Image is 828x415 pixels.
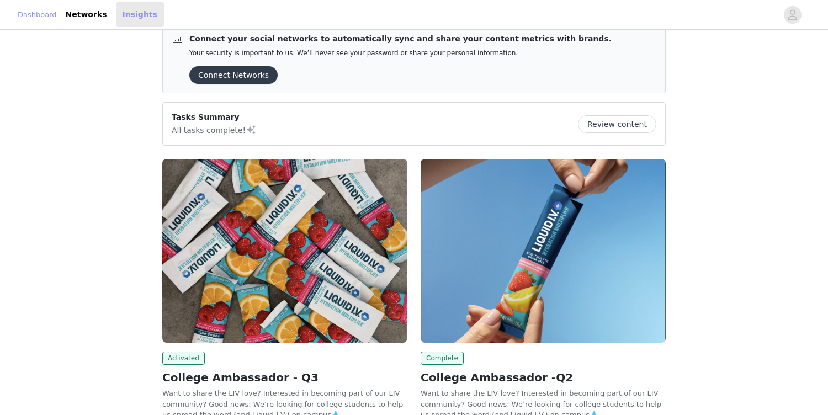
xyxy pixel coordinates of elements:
a: Insights [116,2,164,27]
a: Networks [59,2,114,27]
a: Dashboard [18,9,57,20]
span: Activated [162,352,205,365]
img: Liquid I.V. [162,159,407,343]
span: Complete [421,352,464,365]
p: Connect your social networks to automatically sync and share your content metrics with brands. [189,33,612,45]
div: avatar [787,6,798,24]
p: Your security is important to us. We’ll never see your password or share your personal information. [189,49,612,57]
h2: College Ambassador -Q2 [421,369,666,386]
p: Tasks Summary [172,111,257,123]
button: Connect Networks [189,66,278,84]
img: Liquid I.V. [421,159,666,343]
h2: College Ambassador - Q3 [162,369,407,386]
button: Review content [578,115,656,133]
p: All tasks complete! [172,123,257,136]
